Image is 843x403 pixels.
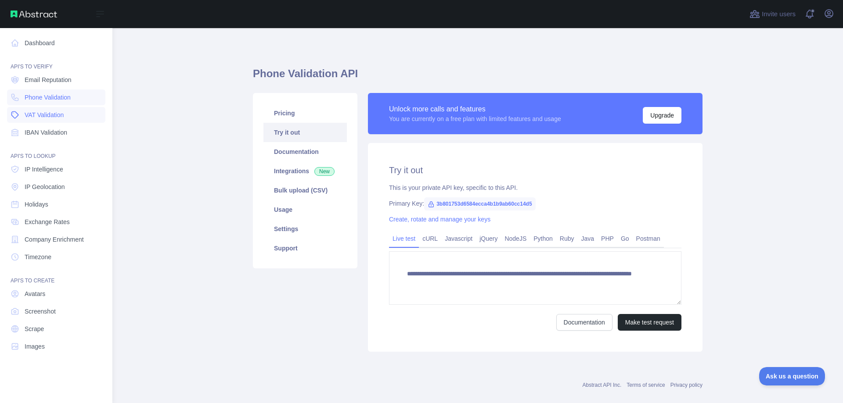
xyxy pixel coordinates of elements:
a: Usage [263,200,347,219]
span: Email Reputation [25,75,72,84]
a: Privacy policy [670,382,702,388]
a: Phone Validation [7,89,105,105]
span: Screenshot [25,307,56,316]
div: API'S TO VERIFY [7,53,105,70]
a: IP Geolocation [7,179,105,195]
span: IBAN Validation [25,128,67,137]
iframe: Toggle Customer Support [759,367,825,385]
a: Company Enrichment [7,232,105,247]
a: cURL [419,232,441,246]
img: Abstract API [11,11,57,18]
a: Pricing [263,103,347,123]
a: Settings [263,219,347,239]
a: Try it out [263,123,347,142]
button: Make test request [618,314,681,331]
h2: Try it out [389,164,681,176]
span: New [314,167,335,176]
a: IBAN Validation [7,125,105,140]
h1: Phone Validation API [253,67,702,88]
a: Python [530,232,556,246]
span: Exchange Rates [25,218,70,226]
a: Documentation [556,314,612,331]
a: Exchange Rates [7,214,105,230]
a: Abstract API Inc. [583,382,622,388]
span: IP Intelligence [25,165,63,174]
span: 3b801753d6584ecca4b1b9ab60cc14d5 [424,197,536,210]
span: Phone Validation [25,93,71,102]
a: Live test [389,232,419,246]
div: You are currently on a free plan with limited features and usage [389,114,561,123]
span: Timezone [25,253,51,261]
a: Scrape [7,321,105,337]
a: Bulk upload (CSV) [263,181,347,200]
a: Timezone [7,249,105,265]
button: Upgrade [643,107,681,124]
a: Dashboard [7,35,105,51]
a: Go [617,232,633,246]
div: This is your private API key, specific to this API. [389,183,681,192]
a: Java [578,232,598,246]
div: Primary Key: [389,199,681,208]
span: Scrape [25,325,44,333]
span: Holidays [25,200,48,209]
a: Terms of service [627,382,665,388]
a: Create, rotate and manage your keys [389,216,490,223]
a: IP Intelligence [7,161,105,177]
a: Javascript [441,232,476,246]
span: Company Enrichment [25,235,84,244]
a: NodeJS [501,232,530,246]
div: Unlock more calls and features [389,104,561,114]
a: Screenshot [7,303,105,319]
a: Documentation [263,142,347,161]
a: Images [7,339,105,354]
span: VAT Validation [25,111,64,119]
a: Postman [633,232,664,246]
a: PHP [598,232,617,246]
span: IP Geolocation [25,182,65,191]
a: VAT Validation [7,107,105,123]
a: Integrations New [263,161,347,181]
button: Invite users [748,7,797,21]
a: jQuery [476,232,501,246]
a: Holidays [7,196,105,212]
a: Support [263,239,347,258]
span: Images [25,342,45,351]
span: Invite users [762,9,796,19]
div: API'S TO CREATE [7,267,105,284]
a: Email Reputation [7,72,105,88]
span: Avatars [25,289,45,298]
a: Ruby [556,232,578,246]
div: API'S TO LOOKUP [7,142,105,160]
a: Avatars [7,286,105,302]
